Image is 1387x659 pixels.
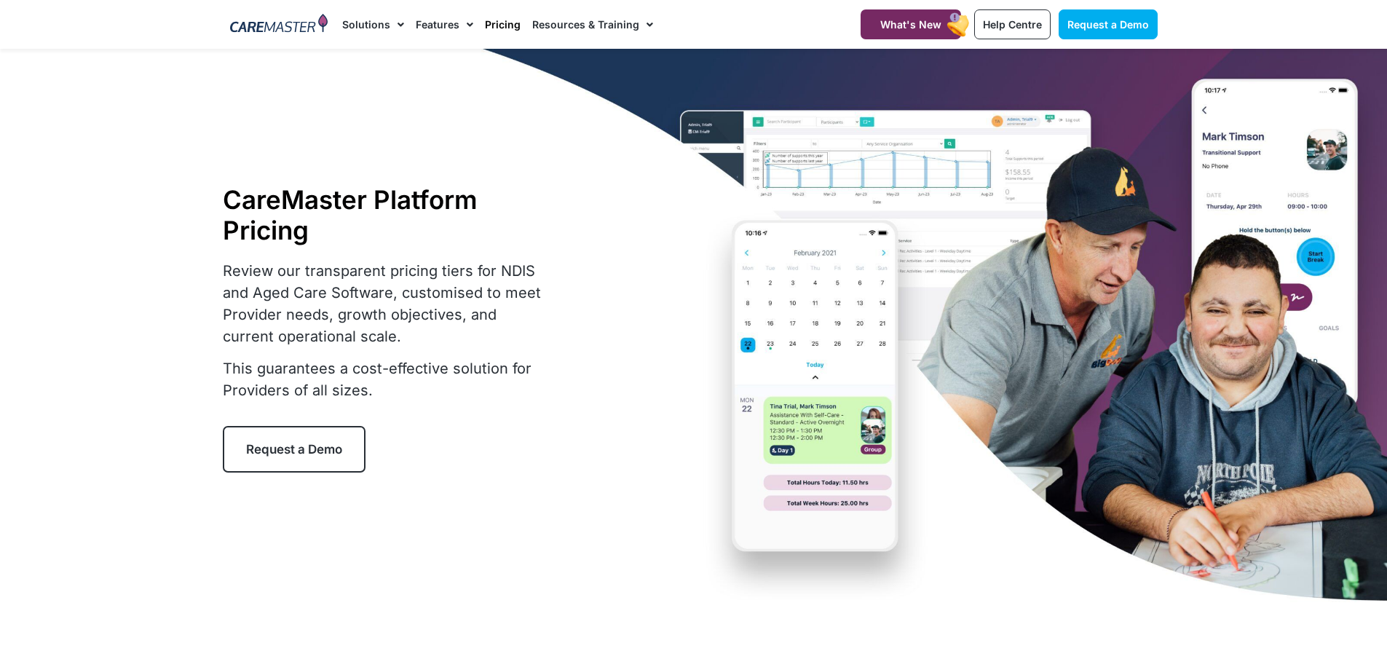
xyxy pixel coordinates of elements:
[223,260,550,347] p: Review our transparent pricing tiers for NDIS and Aged Care Software, customised to meet Provider...
[1059,9,1158,39] a: Request a Demo
[1067,18,1149,31] span: Request a Demo
[223,184,550,245] h1: CareMaster Platform Pricing
[223,426,365,473] a: Request a Demo
[983,18,1042,31] span: Help Centre
[246,442,342,457] span: Request a Demo
[880,18,941,31] span: What's New
[974,9,1051,39] a: Help Centre
[223,358,550,401] p: This guarantees a cost-effective solution for Providers of all sizes.
[230,14,328,36] img: CareMaster Logo
[861,9,961,39] a: What's New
